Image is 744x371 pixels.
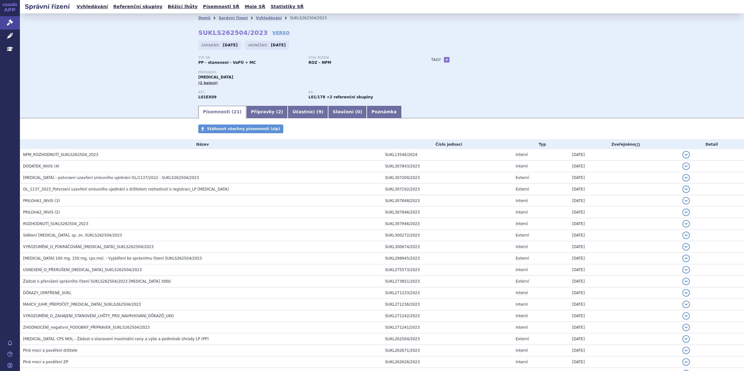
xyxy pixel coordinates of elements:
span: NPM_ROZHODNUTÍ_SUKLS262504_2023 [23,153,98,157]
a: Stáhnout všechny písemnosti (zip) [198,124,283,133]
td: SUKL307946/2023 [382,218,513,230]
td: [DATE] [569,299,679,310]
a: Referenční skupiny [111,2,164,11]
strong: ROZ – NPM [308,60,331,65]
button: detail [682,358,690,366]
strong: +2 referenční skupiny [327,95,373,99]
a: Přípravky (2) [246,106,288,118]
td: SUKL273851/2023 [382,276,513,287]
td: SUKL300674/2023 [382,241,513,253]
button: detail [682,197,690,204]
span: Interní [516,291,528,295]
a: VERSO [272,30,290,36]
th: Zveřejněno [569,140,679,149]
span: Sdělení OFEV, sp. zn. SUKLS262504/2023 [23,233,122,237]
strong: [DATE] [223,43,238,47]
td: [DATE] [569,322,679,333]
span: Interní [516,314,528,318]
td: [DATE] [569,230,679,241]
span: 2 [278,109,281,114]
span: Interní [516,222,528,226]
abbr: (?) [635,143,640,147]
td: [DATE] [569,184,679,195]
span: ROZHODNUTÍ_SUKLS262504_2023 [23,222,88,226]
span: Externí [516,256,529,261]
span: MAXCV_JUHR_PŘEPOČET_OFEV_SUKLS262504/2023 [23,302,141,307]
td: SUKL300272/2023 [382,230,513,241]
span: 0 [357,109,360,114]
button: detail [682,243,690,251]
span: VYROZUMĚNÍ_O_POKRAČOVÁNÍ_OFEV_SUKLS262504/2023 [23,245,154,249]
span: Ofev 100 mg, 150 mg, cps.mol. - Vyjádření ke správnímu řízení SUKLS262504/2023 [23,256,202,261]
span: Interní [516,164,528,168]
strong: [DATE] [271,43,286,47]
span: Interní [516,302,528,307]
button: detail [682,278,690,285]
td: [DATE] [569,253,679,264]
td: [DATE] [569,287,679,299]
span: DŮKAZY_OPATŘENÉ_SÚKL [23,291,71,295]
th: Číslo jednací [382,140,513,149]
button: detail [682,301,690,308]
span: Interní [516,360,528,364]
h2: Správní řízení [20,2,75,11]
td: [DATE] [569,333,679,345]
td: SUKL307846/2023 [382,207,513,218]
a: + [444,57,450,63]
td: [DATE] [569,207,679,218]
span: PRILOHA2_INVIS (2) [23,210,60,214]
strong: PP - stanovení - VaPÚ + MC [198,60,256,65]
td: [DATE] [569,264,679,276]
strong: nindetanib [308,95,325,99]
td: [DATE] [569,241,679,253]
p: Přípravky: [198,71,419,74]
span: Zahájeno: [201,43,221,48]
a: Vyhledávání [75,2,110,11]
td: SUKL307848/2023 [382,195,513,207]
button: detail [682,220,690,228]
a: Písemnosti (21) [198,106,246,118]
td: [DATE] [569,195,679,207]
td: SUKL307200/2023 [382,172,513,184]
span: Interní [516,325,528,330]
span: (2 balení) [198,81,218,85]
td: [DATE] [569,345,679,356]
span: OFEV, CPS MOL - Žádost o stanovení maximální ceny a výše a podmínek úhrady LP (PP) [23,337,209,341]
span: Interní [516,348,528,353]
td: SUKL13546/2024 [382,149,513,161]
td: SUKL307192/2023 [382,184,513,195]
span: USNESENÍ_O_PŘERUŠENÍ_OFEV_SUKLS262504/2023 [23,268,142,272]
span: Externí [516,176,529,180]
span: Interní [516,199,528,203]
td: SUKL271242/2023 [382,310,513,322]
button: detail [682,335,690,343]
td: [DATE] [569,161,679,172]
span: Externí [516,187,529,191]
a: Vyhledávání [256,16,282,20]
td: [DATE] [569,172,679,184]
span: Interní [516,245,528,249]
p: Typ SŘ: [198,56,302,60]
a: Poznámka [367,106,401,118]
td: [DATE] [569,276,679,287]
td: SUKL271233/2023 [382,287,513,299]
span: Stáhnout všechny písemnosti (zip) [207,127,280,131]
span: Plné moci a pověření držitele [23,348,78,353]
span: DODATEK_INVIS (4) [23,164,59,168]
td: SUKL271236/2023 [382,299,513,310]
span: OL_1137_2023_Potvrzení uzavření smluvního ujednání s držitelem rozhodnutí o registraci_LP OFEV [23,187,229,191]
strong: SUKLS262504/2023 [198,29,268,36]
td: [DATE] [569,149,679,161]
button: detail [682,312,690,320]
td: SUKL307843/2023 [382,161,513,172]
span: VYROZUMĚNÍ_O_ZAHÁJENÍ_STANOVENÍ_LHŮTY_PRO_NAVRHOVÁNÍ_DŮKAZŮ_UKO [23,314,174,318]
td: [DATE] [569,356,679,368]
td: SUKL298945/2023 [382,253,513,264]
a: Správní řízení [219,16,248,20]
button: detail [682,324,690,331]
p: RS: [308,91,412,94]
span: Ofev - potvrzení uzavření smluvního ujednání OL/1137/2022 - SUKLS262504/2023 [23,176,199,180]
th: Detail [679,140,744,149]
td: [DATE] [569,310,679,322]
a: Statistiky SŘ [269,2,305,11]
